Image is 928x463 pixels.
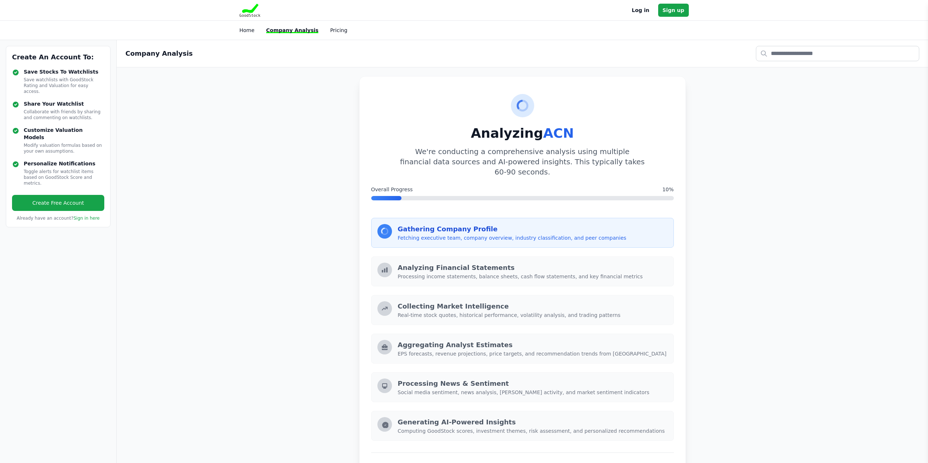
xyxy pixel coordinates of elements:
[240,4,261,17] img: Goodstock Logo
[73,216,100,221] a: Sign in here
[398,417,668,427] h3: Generating AI-Powered Insights
[24,169,104,186] p: Toggle alerts for watchlist items based on GoodStock Score and metrics.
[662,186,673,193] span: 10%
[24,68,104,75] h4: Save Stocks To Watchlists
[12,52,104,62] h3: Create An Account To:
[398,427,668,435] p: Computing GoodStock scores, investment themes, risk assessment, and personalized recommendations
[398,389,668,396] p: Social media sentiment, news analysis, [PERSON_NAME] activity, and market sentiment indicators
[543,126,574,141] span: ACN
[24,109,104,121] p: Collaborate with friends by sharing and commenting on watchlists.
[125,48,193,59] h2: Company Analysis
[371,186,413,193] span: Overall Progress
[12,215,104,221] p: Already have an account?
[24,126,104,141] h4: Customize Valuation Models
[24,77,104,94] p: Save watchlists with GoodStock Rating and Valuation for easy access.
[398,311,668,319] p: Real-time stock quotes, historical performance, volatility analysis, and trading patterns
[632,6,649,15] a: Log in
[371,126,674,141] h1: Analyzing
[24,100,104,107] h4: Share Your Watchlist
[12,195,104,211] a: Create Free Account
[24,142,104,154] p: Modify valuation formulas based on your own assumptions.
[398,234,668,242] p: Fetching executive team, company overview, industry classification, and peer companies
[398,350,668,357] p: EPS forecasts, revenue projections, price targets, and recommendation trends from [GEOGRAPHIC_DATA]
[398,301,668,311] h3: Collecting Market Intelligence
[398,224,668,234] h3: Gathering Company Profile
[398,340,668,350] h3: Aggregating Analyst Estimates
[240,27,255,33] a: Home
[330,27,347,33] a: Pricing
[398,263,668,273] h3: Analyzing Financial Statements
[400,146,645,177] p: We're conducting a comprehensive analysis using multiple financial data sources and AI-powered in...
[398,378,668,389] h3: Processing News & Sentiment
[266,27,319,33] a: Company Analysis
[658,4,689,17] a: Sign up
[398,273,668,280] p: Processing income statements, balance sheets, cash flow statements, and key financial metrics
[24,160,104,167] h4: Personalize Notifications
